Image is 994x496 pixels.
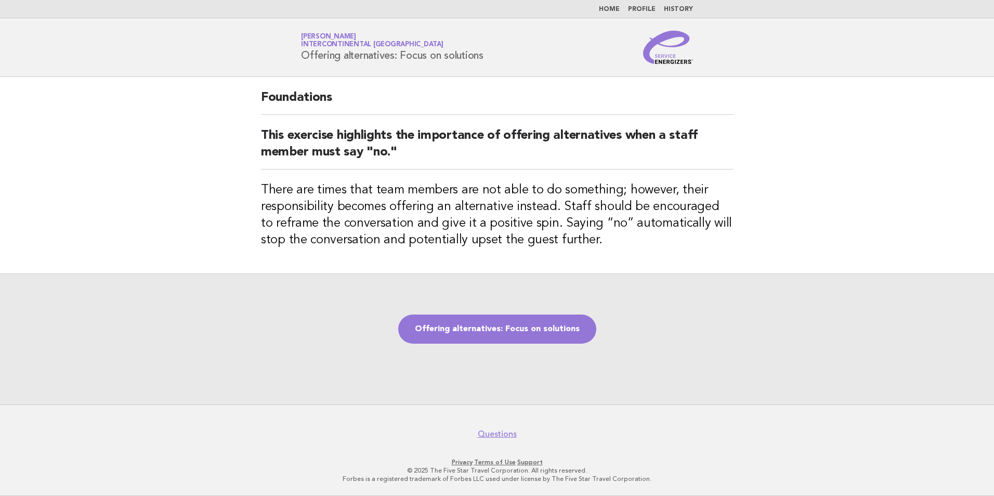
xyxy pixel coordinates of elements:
[517,459,543,466] a: Support
[261,89,733,115] h2: Foundations
[664,6,693,12] a: History
[179,458,815,466] p: · ·
[452,459,473,466] a: Privacy
[478,429,517,439] a: Questions
[261,127,733,169] h2: This exercise highlights the importance of offering alternatives when a staff member must say "no."
[179,466,815,475] p: © 2025 The Five Star Travel Corporation. All rights reserved.
[179,475,815,483] p: Forbes is a registered trademark of Forbes LLC used under license by The Five Star Travel Corpora...
[628,6,656,12] a: Profile
[398,315,596,344] a: Offering alternatives: Focus on solutions
[301,33,443,48] a: [PERSON_NAME]InterContinental [GEOGRAPHIC_DATA]
[301,34,483,61] h1: Offering alternatives: Focus on solutions
[474,459,516,466] a: Terms of Use
[643,31,693,64] img: Service Energizers
[301,42,443,48] span: InterContinental [GEOGRAPHIC_DATA]
[599,6,620,12] a: Home
[261,182,733,249] h3: There are times that team members are not able to do something; however, their responsibility bec...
